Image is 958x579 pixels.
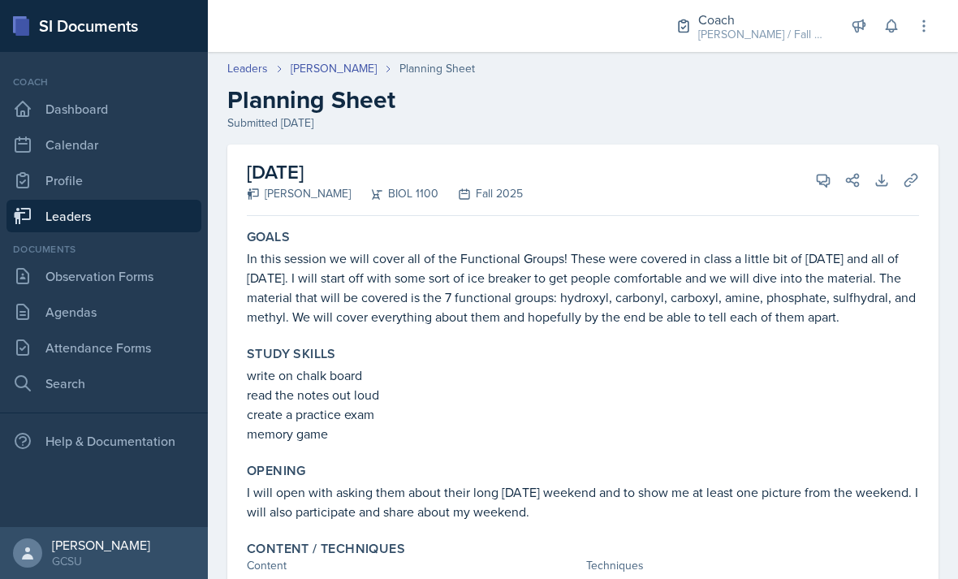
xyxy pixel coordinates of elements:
div: GCSU [52,553,150,569]
div: Content [247,557,580,574]
label: Goals [247,229,290,245]
div: Techniques [586,557,919,574]
div: Submitted [DATE] [227,115,939,132]
h2: [DATE] [247,158,523,187]
p: memory game [247,424,919,443]
div: BIOL 1100 [351,185,438,202]
div: Planning Sheet [399,60,475,77]
label: Opening [247,463,306,479]
a: Profile [6,164,201,197]
a: Leaders [227,60,268,77]
label: Content / Techniques [247,541,405,557]
p: read the notes out loud [247,385,919,404]
div: Coach [698,10,828,29]
div: [PERSON_NAME] [247,185,351,202]
a: Calendar [6,128,201,161]
h2: Planning Sheet [227,85,939,115]
p: create a practice exam [247,404,919,424]
label: Study Skills [247,346,336,362]
div: Documents [6,242,201,257]
div: Help & Documentation [6,425,201,457]
p: In this session we will cover all of the Functional Groups! These were covered in class a little ... [247,248,919,326]
div: [PERSON_NAME] / Fall 2025 [698,26,828,43]
p: I will open with asking them about their long [DATE] weekend and to show me at least one picture ... [247,482,919,521]
div: Fall 2025 [438,185,523,202]
p: write on chalk board [247,365,919,385]
a: Agendas [6,296,201,328]
a: Dashboard [6,93,201,125]
a: Leaders [6,200,201,232]
a: Search [6,367,201,400]
div: Coach [6,75,201,89]
a: Observation Forms [6,260,201,292]
a: [PERSON_NAME] [291,60,377,77]
div: [PERSON_NAME] [52,537,150,553]
a: Attendance Forms [6,331,201,364]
